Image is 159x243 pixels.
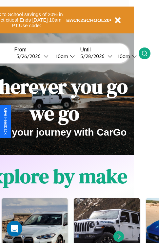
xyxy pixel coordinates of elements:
label: Until [80,47,139,53]
div: Open Intercom Messenger [7,221,22,236]
label: From [14,47,77,53]
button: 10am [112,53,139,60]
b: BACK2SCHOOL20 [66,17,110,23]
div: 10am [114,53,132,59]
div: 10am [52,53,70,59]
div: Give Feedback [3,108,8,135]
div: 5 / 26 / 2026 [16,53,44,59]
button: 5/26/2026 [14,53,50,60]
button: 10am [50,53,77,60]
div: 5 / 28 / 2026 [80,53,108,59]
